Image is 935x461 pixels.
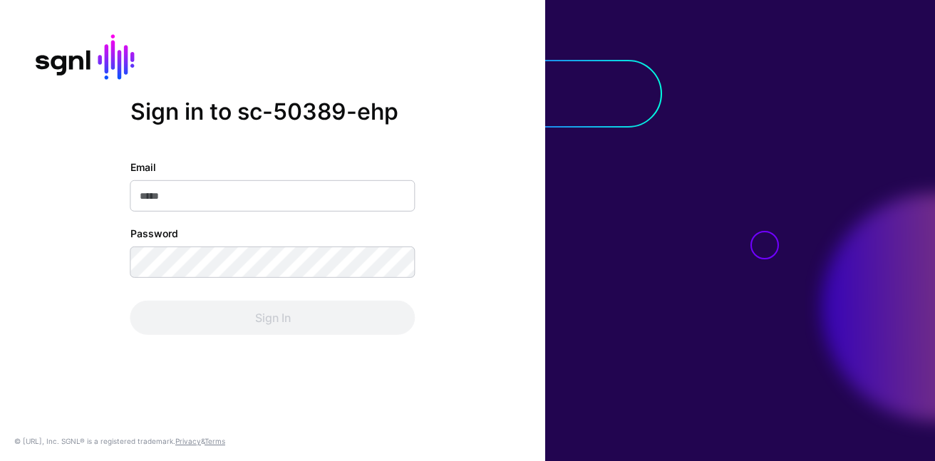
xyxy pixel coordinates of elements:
[130,98,415,125] h2: Sign in to sc-50389-ehp
[14,435,225,447] div: © [URL], Inc. SGNL® is a registered trademark. &
[205,437,225,445] a: Terms
[130,226,178,241] label: Password
[130,160,156,175] label: Email
[175,437,201,445] a: Privacy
